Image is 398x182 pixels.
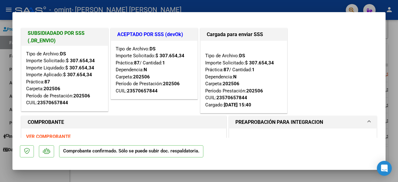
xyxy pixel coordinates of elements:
strong: 87 [44,79,50,85]
h1: ACEPTADO POR SSS (devOk) [117,31,191,38]
h1: SUBSIDIADADO POR SSS (.DR_ENVIO) [28,30,102,44]
strong: DS [60,51,66,57]
strong: 202506 [133,74,150,80]
div: Tipo de Archivo: Importe Solicitado: Práctica: / Cantidad: Dependencia: Carpeta: Período de Prest... [116,45,193,95]
div: Open Intercom Messenger [377,161,392,176]
strong: 87 [134,60,140,66]
p: El afiliado figura en el ultimo padrón que tenemos de la SSS de [241,138,364,161]
strong: 202506 [163,81,180,86]
p: Comprobante confirmado. Sólo se puede subir doc. respaldatoria. [59,145,203,157]
div: 23570657844 [37,99,68,106]
strong: N [233,74,237,80]
strong: $ 307.654,34 [155,53,184,58]
div: 23570657844 [216,94,247,101]
strong: 1 [252,67,255,72]
strong: 202506 [44,86,60,91]
strong: $ 307.654,34 [63,72,92,77]
strong: 87 [224,67,229,72]
strong: $ 307.654,34 [65,65,94,71]
strong: 202506 [223,81,239,86]
h1: Cargada para enviar SSS [207,31,281,38]
strong: 202506 [246,88,263,94]
strong: DS [150,46,155,52]
strong: 1 [162,60,165,66]
div: Tipo de Archivo: Importe Solicitado: Importe Liquidado: Importe Aplicado: Práctica: Carpeta: Perí... [26,50,103,106]
mat-expansion-panel-header: PREAPROBACIÓN PARA INTEGRACION [229,116,377,128]
div: 23570657844 [127,87,158,95]
a: VER COMPROBANTE [26,134,71,139]
strong: $ 307.654,34 [66,58,95,63]
div: Tipo de Archivo: Importe Solicitado: Práctica: / Cantidad: Dependencia: Carpeta: Período Prestaci... [205,45,282,109]
strong: COMPROBANTE [28,119,64,125]
strong: 202506 [73,93,90,99]
strong: DS [239,53,245,58]
h1: PREAPROBACIÓN PARA INTEGRACION [235,119,323,126]
strong: N [144,67,147,72]
strong: [DATE] 15:40 [224,102,251,108]
strong: $ 307.654,34 [245,60,274,66]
